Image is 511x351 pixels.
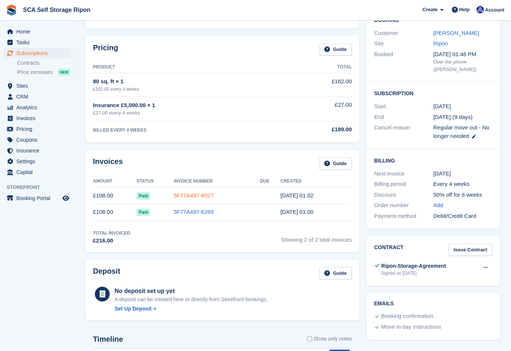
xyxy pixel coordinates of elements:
[433,201,443,210] a: Add
[16,135,61,145] span: Coupons
[93,109,289,117] div: £27.00 every 4 weeks
[433,50,492,59] div: [DATE] 01:48 PM
[136,192,150,200] span: Paid
[485,6,504,14] span: Account
[433,180,492,189] div: Every 4 weeks
[61,194,70,203] a: Preview store
[319,157,352,170] a: Guide
[16,124,61,134] span: Pricing
[93,204,136,220] td: £108.00
[433,170,492,178] div: [DATE]
[433,114,473,120] span: [DATE] (9 days)
[16,145,61,156] span: Insurance
[58,68,70,76] div: NEW
[93,61,289,73] th: Product
[374,301,492,307] h2: Emails
[381,323,441,332] div: Move in day instructions
[374,201,433,210] div: Order number
[17,69,53,76] span: Price increases
[374,244,404,256] h2: Contract
[93,44,118,56] h2: Pricing
[174,209,214,215] a: 5F77A497-6269
[307,335,352,343] label: Show only notes
[174,192,214,199] a: 5F77A497-6527
[136,175,174,187] th: Status
[4,135,70,145] a: menu
[381,262,446,270] div: Ripon-Storage-Agreement
[459,6,470,13] span: Help
[4,26,70,37] a: menu
[280,192,314,199] time: 2025-07-27 00:02:16 UTC
[115,305,152,313] div: Set Up Deposit
[4,145,70,156] a: menu
[6,4,17,16] img: stora-icon-8386f47178a22dfd0bd8f6a31ec36ba5ce8667c1dd55bd0f319d3a0aa187defe.svg
[374,50,433,73] div: Booked
[374,17,492,23] h2: Booking
[433,212,492,220] div: Debit/Credit Card
[16,91,61,102] span: CRM
[4,113,70,123] a: menu
[289,125,352,134] div: £189.00
[93,230,130,236] div: Total Invoiced
[374,191,433,199] div: Discount
[93,127,289,133] div: BILLED EVERY 4 WEEKS
[16,193,61,203] span: Booking Portal
[374,39,433,48] div: Site
[7,184,74,191] span: Storefront
[93,236,130,245] div: £216.00
[374,102,433,111] div: Start
[374,180,433,189] div: Billing period
[136,209,150,216] span: Paid
[16,37,61,48] span: Tasks
[260,175,280,187] th: Due
[433,58,492,73] div: Over the phone ([PERSON_NAME])
[16,167,61,177] span: Capital
[433,30,479,36] a: [PERSON_NAME]
[93,335,123,344] h2: Timeline
[433,124,489,139] span: Regular move out - No longer needed
[93,175,136,187] th: Amount
[374,157,492,164] h2: Billing
[280,175,352,187] th: Created
[16,102,61,113] span: Analytics
[476,6,484,13] img: Sarah Race
[16,156,61,167] span: Settings
[281,230,352,245] span: Showing 2 of 2 total invoices
[307,335,312,343] input: Show only notes
[16,48,61,58] span: Subscriptions
[374,170,433,178] div: Next invoice
[433,40,448,46] a: Ripon
[374,29,433,38] div: Customer
[4,102,70,113] a: menu
[115,305,268,313] a: Set Up Deposit
[449,244,492,256] a: Issue Contract
[4,193,70,203] a: menu
[4,167,70,177] a: menu
[93,187,136,204] td: £108.00
[16,81,61,91] span: Sites
[289,61,352,73] th: Total
[280,209,314,215] time: 2025-06-29 00:00:45 UTC
[93,86,289,93] div: £162.00 every 4 weeks
[20,4,93,16] a: SCA Self Storage Ripon
[289,73,352,97] td: £162.00
[115,287,268,296] div: No deposit set up yet
[115,296,268,303] p: A deposit can be created here or directly from Storefront bookings.
[374,212,433,220] div: Payment method
[93,77,289,86] div: 80 sq. ft × 1
[381,270,446,277] div: Signed on [DATE]
[174,175,260,187] th: Invoice Number
[4,91,70,102] a: menu
[374,89,492,97] h2: Subscription
[319,44,352,56] a: Guide
[4,37,70,48] a: menu
[374,113,433,122] div: End
[93,267,120,279] h2: Deposit
[93,157,123,170] h2: Invoices
[93,101,289,110] div: Insurance £5,000.00 × 1
[433,102,451,111] time: 2025-06-29 00:00:00 UTC
[17,59,70,67] a: Contracts
[319,267,352,279] a: Guide
[4,156,70,167] a: menu
[433,191,492,199] div: 50% off for 8 weeks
